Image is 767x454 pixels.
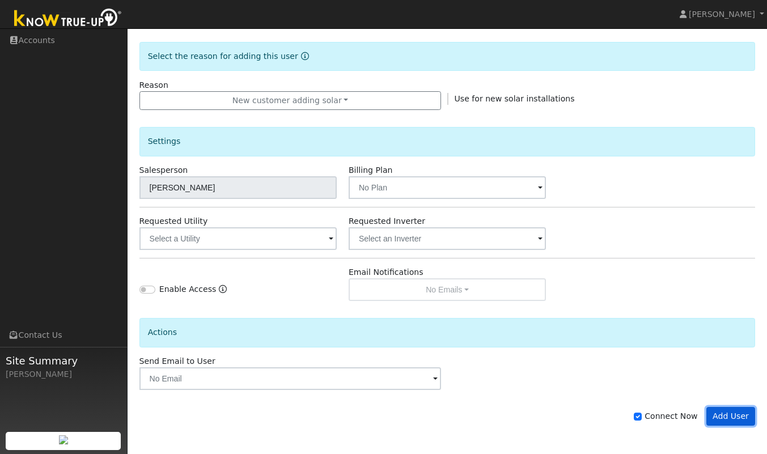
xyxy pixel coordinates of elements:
[455,94,575,103] span: Use for new solar installations
[6,368,121,380] div: [PERSON_NAME]
[59,435,68,444] img: retrieve
[9,6,128,32] img: Know True-Up
[139,91,442,111] button: New customer adding solar
[298,52,309,61] a: Reason for new user
[159,283,217,295] label: Enable Access
[139,79,168,91] label: Reason
[634,413,642,421] input: Connect Now
[349,266,423,278] label: Email Notifications
[139,42,756,71] div: Select the reason for adding this user
[349,227,546,250] input: Select an Inverter
[349,176,546,199] input: No Plan
[6,353,121,368] span: Site Summary
[139,355,215,367] label: Send Email to User
[139,164,188,176] label: Salesperson
[349,215,425,227] label: Requested Inverter
[139,176,337,199] input: Select a User
[706,407,756,426] button: Add User
[634,410,697,422] label: Connect Now
[689,10,755,19] span: [PERSON_NAME]
[139,127,756,156] div: Settings
[139,367,442,390] input: No Email
[349,164,393,176] label: Billing Plan
[139,318,756,347] div: Actions
[139,215,208,227] label: Requested Utility
[139,227,337,250] input: Select a Utility
[219,283,227,301] a: Enable Access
